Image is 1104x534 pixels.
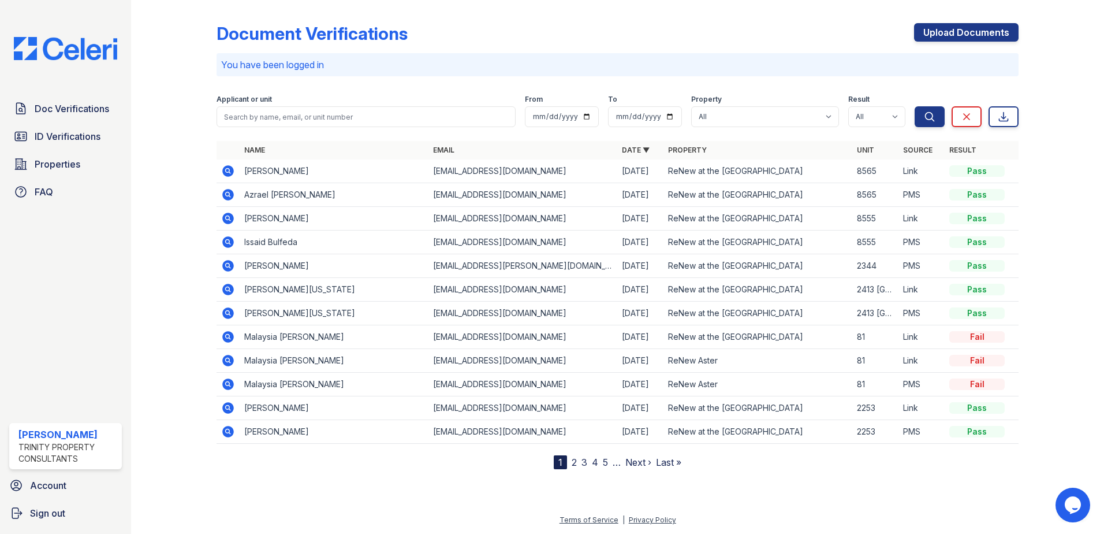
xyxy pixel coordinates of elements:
a: Email [433,146,454,154]
td: [DATE] [617,373,663,396]
td: PMS [898,302,945,325]
td: 2344 [852,254,898,278]
td: 8565 [852,160,898,183]
td: Link [898,396,945,420]
div: Document Verifications [217,23,408,44]
td: 8555 [852,231,898,254]
td: Malaysia [PERSON_NAME] [240,373,428,396]
a: Properties [9,153,122,176]
div: Pass [949,402,1005,414]
td: 2413 [GEOGRAPHIC_DATA] [852,302,898,325]
div: Pass [949,213,1005,224]
a: 2 [572,457,577,468]
td: Link [898,160,945,183]
td: [PERSON_NAME] [240,420,428,444]
td: [EMAIL_ADDRESS][DOMAIN_NAME] [428,396,617,420]
a: Doc Verifications [9,97,122,120]
a: Property [668,146,707,154]
a: Result [949,146,976,154]
td: 8555 [852,207,898,231]
div: Fail [949,331,1005,343]
td: ReNew at the [GEOGRAPHIC_DATA] [663,254,852,278]
td: [DATE] [617,396,663,420]
label: To [608,95,617,104]
td: Link [898,207,945,231]
td: 81 [852,349,898,373]
td: [EMAIL_ADDRESS][DOMAIN_NAME] [428,160,617,183]
td: Malaysia [PERSON_NAME] [240,325,428,349]
a: Terms of Service [560,516,618,524]
div: Pass [949,189,1005,201]
td: [EMAIL_ADDRESS][DOMAIN_NAME] [428,278,617,302]
a: 4 [592,457,598,468]
div: Pass [949,165,1005,177]
label: From [525,95,543,104]
label: Property [691,95,722,104]
td: PMS [898,373,945,396]
td: [DATE] [617,207,663,231]
td: [EMAIL_ADDRESS][DOMAIN_NAME] [428,207,617,231]
span: … [613,455,621,469]
div: Pass [949,307,1005,319]
td: PMS [898,183,945,207]
img: CE_Logo_Blue-a8612792a0a2168367f1c8372b55b34899dd931a85d93a1a3d3e32e68fde9ad4.png [5,37,126,60]
div: Pass [949,236,1005,248]
td: [DATE] [617,349,663,373]
td: PMS [898,254,945,278]
td: [EMAIL_ADDRESS][DOMAIN_NAME] [428,183,617,207]
td: [EMAIL_ADDRESS][DOMAIN_NAME] [428,325,617,349]
td: [DATE] [617,160,663,183]
a: Privacy Policy [629,516,676,524]
div: 1 [554,455,567,469]
iframe: chat widget [1055,488,1092,522]
td: [DATE] [617,231,663,254]
p: You have been logged in [221,58,1014,72]
td: [PERSON_NAME] [240,254,428,278]
a: Sign out [5,502,126,525]
span: Doc Verifications [35,102,109,116]
td: [EMAIL_ADDRESS][DOMAIN_NAME] [428,302,617,325]
a: Account [5,474,126,497]
td: ReNew at the [GEOGRAPHIC_DATA] [663,183,852,207]
input: Search by name, email, or unit number [217,106,516,127]
td: [EMAIL_ADDRESS][DOMAIN_NAME] [428,231,617,254]
td: Link [898,278,945,302]
a: 5 [603,457,608,468]
td: [EMAIL_ADDRESS][DOMAIN_NAME] [428,373,617,396]
td: [PERSON_NAME] [240,396,428,420]
td: 81 [852,325,898,349]
td: [DATE] [617,254,663,278]
td: [DATE] [617,302,663,325]
td: ReNew at the [GEOGRAPHIC_DATA] [663,160,852,183]
td: [PERSON_NAME] [240,160,428,183]
td: [EMAIL_ADDRESS][DOMAIN_NAME] [428,420,617,444]
a: Upload Documents [914,23,1019,42]
div: Pass [949,426,1005,437]
a: FAQ [9,180,122,203]
td: [EMAIL_ADDRESS][PERSON_NAME][DOMAIN_NAME] [428,254,617,278]
span: Sign out [30,506,65,520]
div: Fail [949,379,1005,390]
span: FAQ [35,185,53,199]
td: ReNew at the [GEOGRAPHIC_DATA] [663,396,852,420]
td: Azrael [PERSON_NAME] [240,183,428,207]
a: Unit [857,146,874,154]
div: [PERSON_NAME] [18,428,117,442]
td: ReNew at the [GEOGRAPHIC_DATA] [663,278,852,302]
td: ReNew at the [GEOGRAPHIC_DATA] [663,207,852,231]
td: 2413 [GEOGRAPHIC_DATA] [852,278,898,302]
td: ReNew Aster [663,373,852,396]
td: [PERSON_NAME][US_STATE] [240,302,428,325]
div: Pass [949,260,1005,272]
td: Issaid Bulfeda [240,231,428,254]
label: Applicant or unit [217,95,272,104]
td: [DATE] [617,325,663,349]
td: 8565 [852,183,898,207]
td: [DATE] [617,183,663,207]
span: ID Verifications [35,129,100,143]
a: Name [244,146,265,154]
div: Trinity Property Consultants [18,442,117,465]
a: ID Verifications [9,125,122,148]
td: [DATE] [617,278,663,302]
